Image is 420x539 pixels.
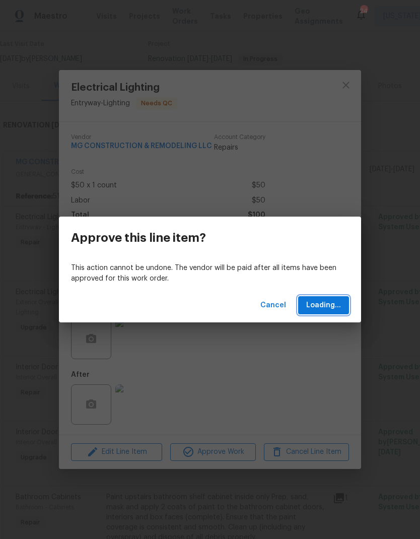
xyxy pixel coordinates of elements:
button: Cancel [256,296,290,315]
h3: Approve this line item? [71,231,206,245]
button: Loading... [298,296,349,315]
p: This action cannot be undone. The vendor will be paid after all items have been approved for this... [71,263,349,284]
span: Cancel [260,299,286,312]
span: Loading... [306,299,341,312]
